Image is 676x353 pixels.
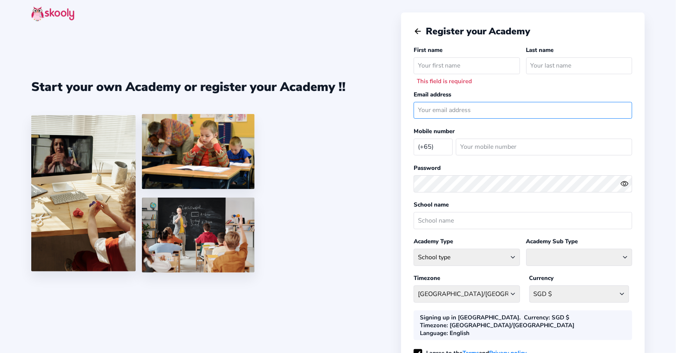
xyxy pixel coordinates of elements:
[142,198,255,273] img: 5.png
[526,46,554,54] label: Last name
[417,77,520,85] div: This field is required
[414,46,443,54] label: First name
[31,6,74,21] img: skooly-logo.png
[414,212,632,229] input: School name
[526,237,578,245] label: Academy Sub Type
[420,321,446,329] b: Timezone
[414,127,455,135] label: Mobile number
[414,27,422,36] button: arrow back outline
[414,164,441,172] label: Password
[142,114,255,189] img: 4.png
[420,329,446,337] b: Language
[414,274,440,282] label: Timezone
[620,180,632,188] button: eye outlineeye off outline
[414,102,632,119] input: Your email address
[529,274,554,282] label: Currency
[524,314,549,321] b: Currency
[426,25,531,37] span: Register your Academy
[456,139,632,155] input: Your mobile number
[420,321,574,329] div: : [GEOGRAPHIC_DATA]/[GEOGRAPHIC_DATA]
[524,314,569,321] div: : SGD $
[414,201,449,209] label: School name
[420,314,521,321] div: Signing up in [GEOGRAPHIC_DATA].
[414,237,453,245] label: Academy Type
[526,57,632,74] input: Your last name
[414,91,451,98] label: Email address
[414,57,520,74] input: Your first name
[31,115,136,271] img: 1.jpg
[31,78,346,95] div: Start your own Academy or register your Academy !!
[420,329,470,337] div: : English
[620,180,629,188] ion-icon: eye outline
